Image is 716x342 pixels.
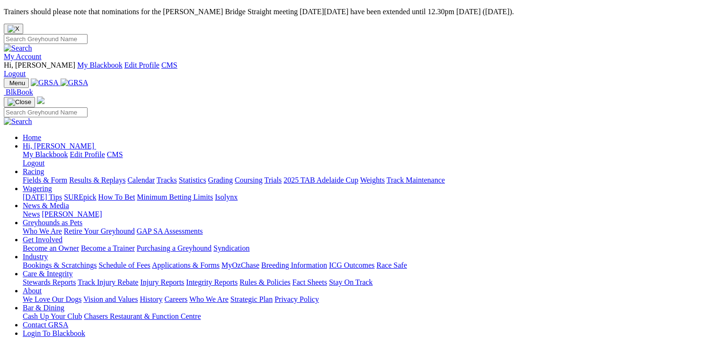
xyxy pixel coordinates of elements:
a: Careers [164,295,187,303]
a: Logout [4,70,26,78]
a: SUREpick [64,193,96,201]
span: Hi, [PERSON_NAME] [23,142,94,150]
a: [PERSON_NAME] [42,210,102,218]
a: Isolynx [215,193,238,201]
div: My Account [4,61,712,78]
img: logo-grsa-white.png [37,96,44,104]
a: My Account [4,53,42,61]
a: CMS [107,150,123,158]
button: Toggle navigation [4,97,35,107]
a: Track Injury Rebate [78,278,138,286]
div: Wagering [23,193,712,202]
a: Stewards Reports [23,278,76,286]
a: My Blackbook [23,150,68,158]
a: Logout [23,159,44,167]
button: Toggle navigation [4,78,29,88]
a: MyOzChase [221,261,259,269]
a: Rules & Policies [239,278,291,286]
a: Contact GRSA [23,321,68,329]
a: News & Media [23,202,69,210]
a: Strategic Plan [230,295,273,303]
a: We Love Our Dogs [23,295,81,303]
a: Edit Profile [124,61,159,69]
a: How To Bet [98,193,135,201]
span: Hi, [PERSON_NAME] [4,61,75,69]
div: Racing [23,176,712,184]
a: Wagering [23,184,52,193]
a: Injury Reports [140,278,184,286]
input: Search [4,107,88,117]
a: Bookings & Scratchings [23,261,97,269]
a: Become a Trainer [81,244,135,252]
a: News [23,210,40,218]
a: Fact Sheets [292,278,327,286]
a: Home [23,133,41,141]
a: Bar & Dining [23,304,64,312]
a: ICG Outcomes [329,261,374,269]
a: Vision and Values [83,295,138,303]
img: Search [4,44,32,53]
p: Trainers should please note that nominations for the [PERSON_NAME] Bridge Straight meeting [DATE]... [4,8,712,16]
div: Get Involved [23,244,712,253]
div: Hi, [PERSON_NAME] [23,150,712,167]
a: GAP SA Assessments [137,227,203,235]
a: Edit Profile [70,150,105,158]
a: Who We Are [189,295,229,303]
div: About [23,295,712,304]
input: Search [4,34,88,44]
a: Hi, [PERSON_NAME] [23,142,96,150]
a: Statistics [179,176,206,184]
a: Breeding Information [261,261,327,269]
div: Industry [23,261,712,270]
a: Grading [208,176,233,184]
a: 2025 TAB Adelaide Cup [283,176,358,184]
a: Care & Integrity [23,270,73,278]
a: Become an Owner [23,244,79,252]
a: Integrity Reports [186,278,238,286]
a: Syndication [213,244,249,252]
a: About [23,287,42,295]
div: Bar & Dining [23,312,712,321]
a: Applications & Forms [152,261,220,269]
img: Search [4,117,32,126]
a: Racing [23,167,44,175]
img: X [8,25,19,33]
a: Chasers Restaurant & Function Centre [84,312,201,320]
a: Trials [264,176,282,184]
a: Weights [360,176,385,184]
a: Race Safe [376,261,407,269]
div: Greyhounds as Pets [23,227,712,236]
a: Track Maintenance [387,176,445,184]
a: Cash Up Your Club [23,312,82,320]
a: Login To Blackbook [23,329,85,337]
img: Close [8,98,31,106]
a: Results & Replays [69,176,125,184]
a: Coursing [235,176,263,184]
a: Tracks [157,176,177,184]
a: Purchasing a Greyhound [137,244,212,252]
span: BlkBook [6,88,33,96]
a: Who We Are [23,227,62,235]
a: Greyhounds as Pets [23,219,82,227]
a: CMS [161,61,177,69]
a: History [140,295,162,303]
img: GRSA [31,79,59,87]
a: Industry [23,253,48,261]
div: Care & Integrity [23,278,712,287]
a: Fields & Form [23,176,67,184]
a: Retire Your Greyhound [64,227,135,235]
a: Schedule of Fees [98,261,150,269]
a: Privacy Policy [274,295,319,303]
span: Menu [9,79,25,87]
a: My Blackbook [77,61,123,69]
a: Minimum Betting Limits [137,193,213,201]
a: Stay On Track [329,278,372,286]
a: Calendar [127,176,155,184]
div: News & Media [23,210,712,219]
img: GRSA [61,79,88,87]
a: Get Involved [23,236,62,244]
button: Close [4,24,23,34]
a: [DATE] Tips [23,193,62,201]
a: BlkBook [4,88,33,96]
